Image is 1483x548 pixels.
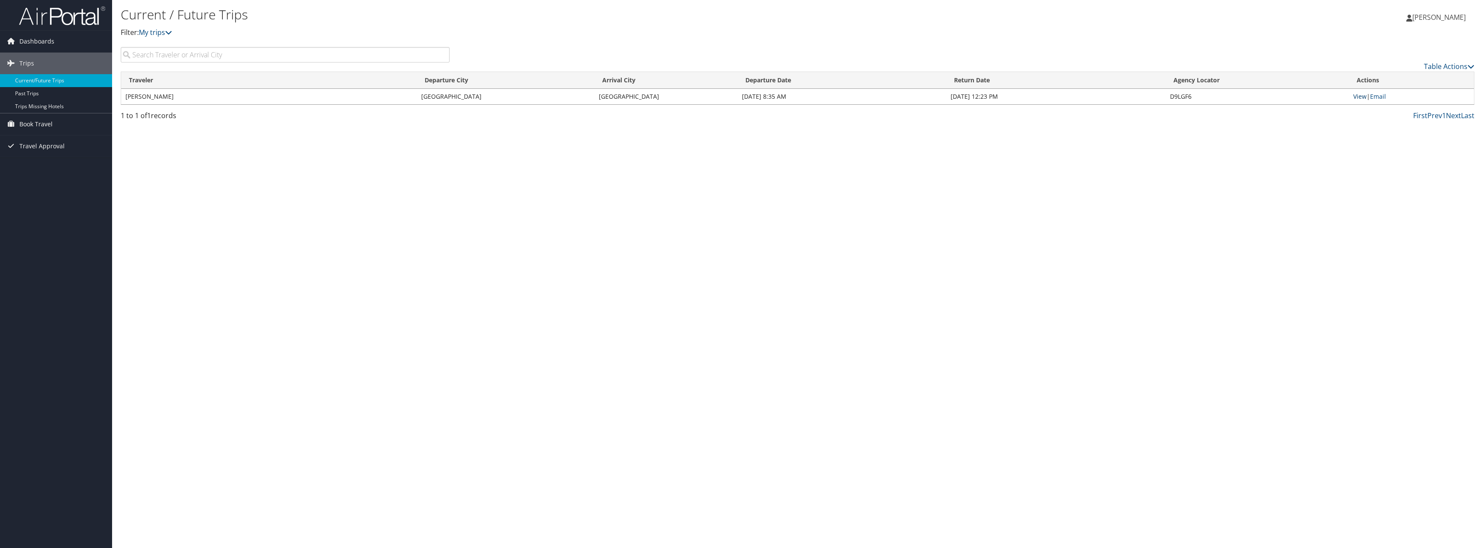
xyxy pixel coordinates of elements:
[417,72,594,89] th: Departure City: activate to sort column ascending
[121,110,450,125] div: 1 to 1 of records
[1166,72,1349,89] th: Agency Locator: activate to sort column ascending
[738,72,946,89] th: Departure Date: activate to sort column descending
[19,113,53,135] span: Book Travel
[1427,111,1442,120] a: Prev
[121,27,1023,38] p: Filter:
[19,6,105,26] img: airportal-logo.png
[1413,111,1427,120] a: First
[1424,62,1474,71] a: Table Actions
[946,72,1166,89] th: Return Date: activate to sort column ascending
[19,135,65,157] span: Travel Approval
[121,47,450,63] input: Search Traveler or Arrival City
[19,53,34,74] span: Trips
[1370,92,1386,100] a: Email
[1442,111,1446,120] a: 1
[594,72,738,89] th: Arrival City: activate to sort column ascending
[139,28,172,37] a: My trips
[417,89,594,104] td: [GEOGRAPHIC_DATA]
[1412,13,1466,22] span: [PERSON_NAME]
[1353,92,1367,100] a: View
[1406,4,1474,30] a: [PERSON_NAME]
[1349,72,1474,89] th: Actions
[121,72,417,89] th: Traveler: activate to sort column ascending
[121,89,417,104] td: [PERSON_NAME]
[946,89,1166,104] td: [DATE] 12:23 PM
[147,111,151,120] span: 1
[594,89,738,104] td: [GEOGRAPHIC_DATA]
[121,6,1023,24] h1: Current / Future Trips
[1461,111,1474,120] a: Last
[1166,89,1349,104] td: D9LGF6
[19,31,54,52] span: Dashboards
[1349,89,1474,104] td: |
[738,89,946,104] td: [DATE] 8:35 AM
[1446,111,1461,120] a: Next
